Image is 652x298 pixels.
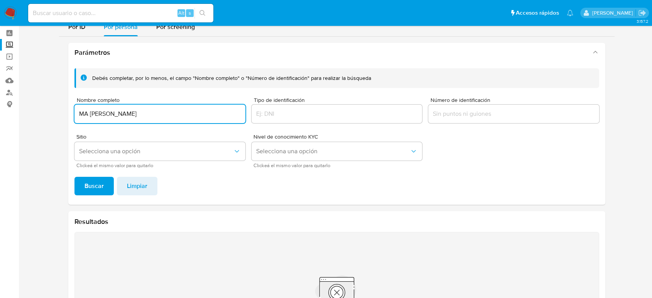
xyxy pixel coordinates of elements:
[516,9,559,17] span: Accesos rápidos
[636,18,648,24] span: 3.157.2
[194,8,210,19] button: search-icon
[189,9,191,17] span: s
[592,9,635,17] p: diego.gardunorosas@mercadolibre.com.mx
[567,10,573,16] a: Notificaciones
[178,9,184,17] span: Alt
[638,9,646,17] a: Salir
[28,8,213,18] input: Buscar usuario o caso...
